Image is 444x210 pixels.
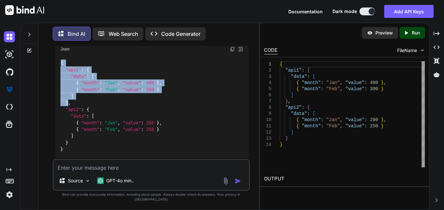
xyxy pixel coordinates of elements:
img: darkChat [4,31,15,42]
span: "Feb" [326,123,340,129]
div: 6 [264,92,271,98]
div: 2 [264,67,271,74]
span: "value" [346,86,365,91]
span: { [61,60,63,66]
span: { [76,87,79,92]
span: Documentation [288,9,323,14]
span: , [384,80,386,85]
span: "data" [291,74,307,79]
div: 14 [264,142,271,148]
span: , [288,99,291,104]
span: : [81,67,84,73]
p: Source [68,177,83,184]
img: Pick Models [85,178,90,184]
div: 3 [264,74,271,80]
img: chevron down [420,48,425,53]
span: [ [92,113,94,119]
span: { [86,106,89,112]
span: } [157,126,159,132]
span: , [118,80,120,86]
span: "data" [291,111,307,116]
span: ] [71,93,73,99]
span: [ [92,73,94,79]
div: 13 [264,135,271,142]
span: "data" [71,113,86,119]
div: 8 [264,105,271,111]
span: : [321,80,323,85]
span: : [141,80,144,86]
span: , [340,80,343,85]
span: "value" [346,123,365,129]
span: : [99,126,102,132]
span: : [307,74,310,79]
span: 200 [370,117,378,122]
p: Web Search [109,30,138,38]
span: { [296,117,299,122]
p: GPT-4o min.. [106,177,134,184]
span: , [68,100,71,106]
span: { [296,86,299,91]
span: { [280,62,282,67]
img: Open in Browser [238,46,243,52]
div: CODE [264,47,278,54]
span: "Jan" [326,80,340,85]
span: } [381,80,384,85]
span: , [340,123,343,129]
span: "value" [123,126,141,132]
img: premium [4,84,15,95]
span: : [365,117,367,122]
img: githubDark [4,66,15,77]
span: } [157,87,159,92]
span: [ [313,74,315,79]
span: 400 [146,80,154,86]
span: "month" [302,80,321,85]
p: Preview [375,30,393,36]
span: { [307,105,310,110]
span: "month" [302,86,321,91]
div: 11 [264,123,271,129]
span: [ [313,111,315,116]
span: , [118,87,120,92]
span: } [381,123,384,129]
span: "Jan" [326,117,340,122]
span: Dark mode [333,8,357,15]
span: : [302,105,304,110]
span: : [86,73,89,79]
span: "Jan" [105,80,118,86]
h2: OUTPUT [260,171,429,187]
span: "month" [302,123,321,129]
img: icon [235,178,241,184]
span: "month" [81,126,99,132]
span: , [340,117,343,122]
span: "api1" [285,68,302,73]
span: : [141,120,144,126]
span: } [66,140,68,146]
p: Code Generator [161,30,201,38]
div: 7 [264,98,271,105]
span: : [321,123,323,129]
img: settings [4,189,15,200]
span: "value" [123,87,141,92]
span: "month" [81,120,99,126]
span: { [76,80,79,86]
span: } [66,100,68,106]
span: : [81,106,84,112]
span: "Feb" [326,86,340,91]
p: Bind can provide inaccurate information, including about people. Always double-check its answers.... [53,192,250,202]
div: 10 [264,117,271,123]
span: ] [291,92,294,98]
span: 200 [146,120,154,126]
span: } [157,80,159,86]
span: { [76,126,79,132]
span: "month" [302,117,321,122]
button: Add API Keys [384,5,434,18]
span: "month" [81,80,99,86]
span: : [365,80,367,85]
img: cloudideIcon [4,102,15,113]
img: darkAi-studio [4,49,15,60]
div: 4 [264,80,271,86]
img: copy [230,47,235,52]
span: : [365,86,367,91]
span: } [381,86,384,91]
div: 12 [264,129,271,135]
